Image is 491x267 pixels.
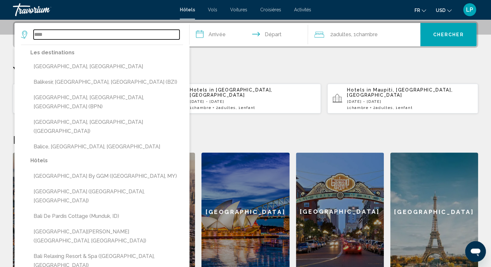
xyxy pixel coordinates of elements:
[30,76,183,88] button: Balikesir, [GEOGRAPHIC_DATA], [GEOGRAPHIC_DATA] (BZI)
[347,87,371,92] span: Hotels in
[30,141,183,153] button: Balice, [GEOGRAPHIC_DATA], [GEOGRAPHIC_DATA]
[170,83,321,114] button: Hotels in [GEOGRAPHIC_DATA], [GEOGRAPHIC_DATA][DATE] - [DATE]1Chambre2Adultes, 1Enfant
[180,7,195,12] a: Hôtels
[216,105,235,110] span: 2
[398,105,413,110] span: Enfant
[327,83,478,114] button: Hotels in Maupiti, [GEOGRAPHIC_DATA], [GEOGRAPHIC_DATA][DATE] - [DATE]1Chambre2Adultes, 1Enfant
[30,60,183,73] button: [GEOGRAPHIC_DATA], [GEOGRAPHIC_DATA]
[330,30,351,39] span: 2
[347,105,368,110] span: 1
[241,105,255,110] span: Enfant
[190,99,316,104] p: [DATE] - [DATE]
[376,105,393,110] span: Adultes
[30,226,183,247] button: [GEOGRAPHIC_DATA][PERSON_NAME] ([GEOGRAPHIC_DATA], [GEOGRAPHIC_DATA])
[436,5,452,15] button: Change currency
[30,156,183,165] p: Hôtels
[30,186,183,207] button: [GEOGRAPHIC_DATA] ([GEOGRAPHIC_DATA], [GEOGRAPHIC_DATA])
[30,91,183,113] button: [GEOGRAPHIC_DATA], [GEOGRAPHIC_DATA], [GEOGRAPHIC_DATA] (BPN)
[414,8,420,13] span: fr
[230,7,247,12] a: Voitures
[30,48,183,57] p: Les destinations
[347,87,453,98] span: Maupiti, [GEOGRAPHIC_DATA], [GEOGRAPHIC_DATA]
[15,23,476,46] div: Search widget
[420,23,476,46] button: Chercher
[356,31,377,37] span: Chambre
[13,64,478,77] p: Your Recent Searches
[13,83,164,114] button: Hotels in Ubud, [GEOGRAPHIC_DATA], [GEOGRAPHIC_DATA][DATE] - [DATE]1Chambre2Adultes, 1Enfant
[308,23,420,46] button: Travelers: 2 adults, 0 children
[461,3,478,16] button: User Menu
[236,105,255,110] span: , 1
[192,105,211,110] span: Chambre
[208,7,217,12] a: Vols
[294,7,311,12] a: Activités
[351,30,377,39] span: , 1
[393,105,413,110] span: , 1
[373,105,393,110] span: 2
[30,116,183,137] button: [GEOGRAPHIC_DATA], [GEOGRAPHIC_DATA] ([GEOGRAPHIC_DATA])
[190,87,214,92] span: Hotels in
[260,7,281,12] a: Croisières
[414,5,426,15] button: Change language
[349,105,369,110] span: Chambre
[436,8,445,13] span: USD
[190,87,272,98] span: [GEOGRAPHIC_DATA], [GEOGRAPHIC_DATA]
[189,23,308,46] button: Check in and out dates
[13,133,478,146] h2: Destinations en vedette
[13,3,173,16] a: Travorium
[465,241,486,262] iframe: Bouton de lancement de la fenêtre de messagerie
[466,6,473,13] span: LP
[30,170,183,182] button: [GEOGRAPHIC_DATA] By GGM ([GEOGRAPHIC_DATA], MY)
[190,105,211,110] span: 1
[30,210,183,222] button: Bali De Pardis Cottage (Munduk, ID)
[433,32,464,37] span: Chercher
[333,31,351,37] span: Adultes
[219,105,236,110] span: Adultes
[347,99,473,104] p: [DATE] - [DATE]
